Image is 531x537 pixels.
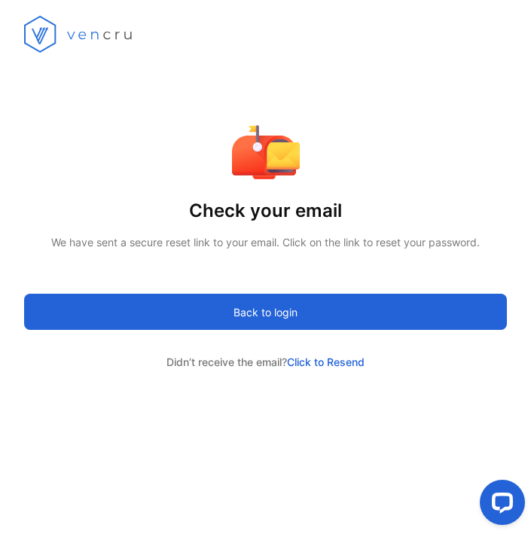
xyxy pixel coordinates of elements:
p: We have sent a secure reset link to your email. Click on the link to reset your password. [24,233,507,252]
span: Click to Resend [287,355,365,368]
p: Didn’t receive the email? [24,354,507,370]
iframe: LiveChat chat widget [468,474,531,537]
button: Back to login [24,294,507,330]
img: email verification icon [232,125,300,179]
img: vencru logo [24,15,136,53]
p: Check your email [24,197,507,224]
